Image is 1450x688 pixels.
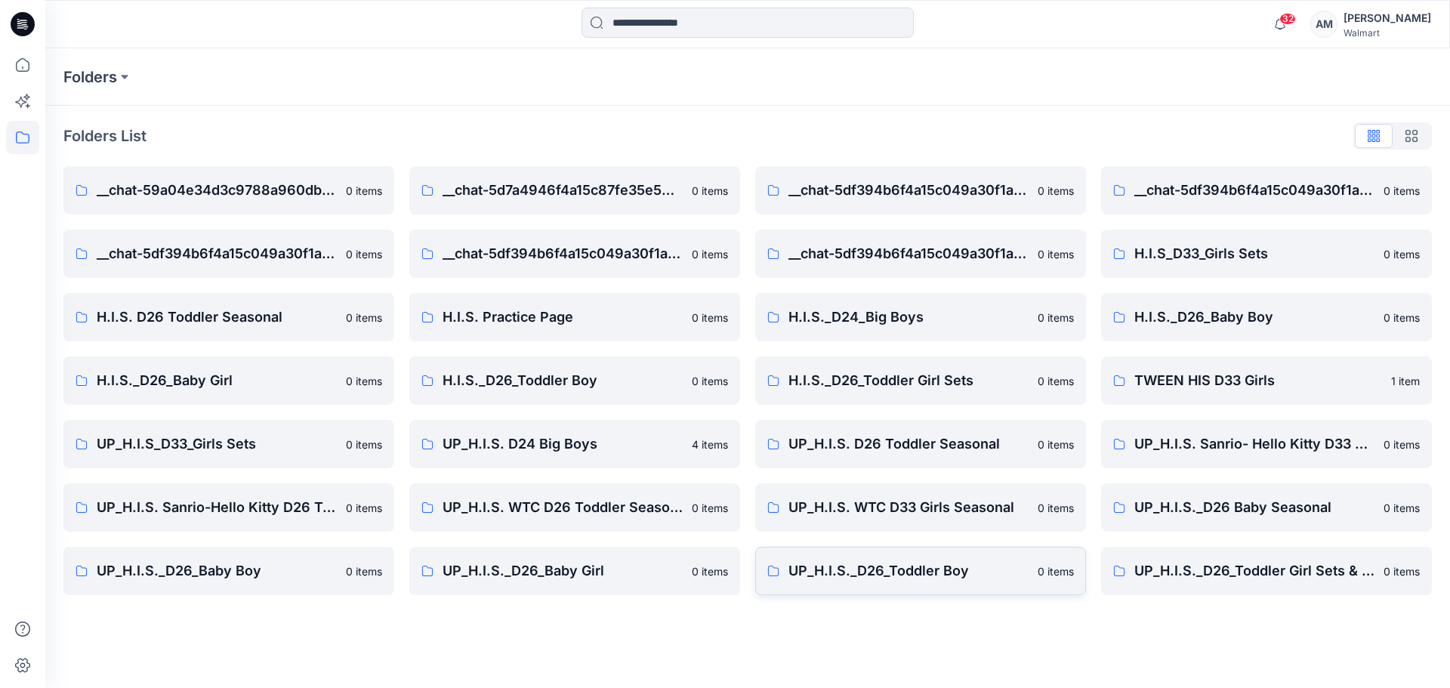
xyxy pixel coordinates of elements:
[1134,433,1374,455] p: UP_H.I.S. Sanrio- Hello Kitty D33 Girls
[409,420,740,468] a: UP_H.I.S. D24 Big Boys4 items
[1310,11,1337,38] div: AM
[1134,370,1382,391] p: TWEEN HIS D33 Girls
[1101,166,1432,214] a: __chat-5df394b6f4a15c049a30f1a9-5ea885e0f4a15c17be65c6c40 items
[755,356,1086,405] a: H.I.S._D26_Toddler Girl Sets0 items
[346,246,382,262] p: 0 items
[692,437,728,452] p: 4 items
[63,356,394,405] a: H.I.S._D26_Baby Girl0 items
[346,183,382,199] p: 0 items
[409,483,740,532] a: UP_H.I.S. WTC D26 Toddler Seasonal0 items
[692,500,728,516] p: 0 items
[1384,437,1420,452] p: 0 items
[63,293,394,341] a: H.I.S. D26 Toddler Seasonal0 items
[692,246,728,262] p: 0 items
[1101,293,1432,341] a: H.I.S._D26_Baby Boy0 items
[63,230,394,278] a: __chat-5df394b6f4a15c049a30f1a9-5ea88608f4a15c17c164db4e0 items
[97,497,337,518] p: UP_H.I.S. Sanrio-Hello Kitty D26 Toddler Girls
[63,66,117,88] a: Folders
[63,125,147,147] p: Folders List
[788,243,1029,264] p: __chat-5df394b6f4a15c049a30f1a9-5fe20283f4a15cd81e691154
[63,547,394,595] a: UP_H.I.S._D26_Baby Boy0 items
[1101,356,1432,405] a: TWEEN HIS D33 Girls1 item
[1101,420,1432,468] a: UP_H.I.S. Sanrio- Hello Kitty D33 Girls0 items
[346,563,382,579] p: 0 items
[63,420,394,468] a: UP_H.I.S_D33_Girls Sets0 items
[692,183,728,199] p: 0 items
[1134,243,1374,264] p: H.I.S_D33_Girls Sets
[1038,373,1074,389] p: 0 items
[409,166,740,214] a: __chat-5d7a4946f4a15c87fe35e50d-5df394b6f4a15c049a30f1a90 items
[1038,183,1074,199] p: 0 items
[1038,437,1074,452] p: 0 items
[788,433,1029,455] p: UP_H.I.S. D26 Toddler Seasonal
[97,243,337,264] p: __chat-5df394b6f4a15c049a30f1a9-5ea88608f4a15c17c164db4e
[97,560,337,582] p: UP_H.I.S._D26_Baby Boy
[1134,180,1374,201] p: __chat-5df394b6f4a15c049a30f1a9-5ea885e0f4a15c17be65c6c4
[1344,27,1431,39] div: Walmart
[409,356,740,405] a: H.I.S._D26_Toddler Boy0 items
[1384,310,1420,325] p: 0 items
[443,433,683,455] p: UP_H.I.S. D24 Big Boys
[63,166,394,214] a: __chat-59a04e34d3c9788a960db54d-5df394b6f4a15c049a30f1a90 items
[692,373,728,389] p: 0 items
[443,370,683,391] p: H.I.S._D26_Toddler Boy
[409,293,740,341] a: H.I.S. Practice Page0 items
[1038,246,1074,262] p: 0 items
[1101,483,1432,532] a: UP_H.I.S._D26 Baby Seasonal0 items
[1134,497,1374,518] p: UP_H.I.S._D26 Baby Seasonal
[755,547,1086,595] a: UP_H.I.S._D26_Toddler Boy0 items
[755,293,1086,341] a: H.I.S._D24_Big Boys0 items
[1344,9,1431,27] div: [PERSON_NAME]
[346,310,382,325] p: 0 items
[692,310,728,325] p: 0 items
[1134,307,1374,328] p: H.I.S._D26_Baby Boy
[63,483,394,532] a: UP_H.I.S. Sanrio-Hello Kitty D26 Toddler Girls0 items
[97,307,337,328] p: H.I.S. D26 Toddler Seasonal
[443,180,683,201] p: __chat-5d7a4946f4a15c87fe35e50d-5df394b6f4a15c049a30f1a9
[443,307,683,328] p: H.I.S. Practice Page
[443,497,683,518] p: UP_H.I.S. WTC D26 Toddler Seasonal
[1391,373,1420,389] p: 1 item
[97,370,337,391] p: H.I.S._D26_Baby Girl
[346,437,382,452] p: 0 items
[755,420,1086,468] a: UP_H.I.S. D26 Toddler Seasonal0 items
[788,370,1029,391] p: H.I.S._D26_Toddler Girl Sets
[755,166,1086,214] a: __chat-5df394b6f4a15c049a30f1a9-5ea88596f4a15c17be65c6b80 items
[1038,563,1074,579] p: 0 items
[788,497,1029,518] p: UP_H.I.S. WTC D33 Girls Seasonal
[346,500,382,516] p: 0 items
[1038,310,1074,325] p: 0 items
[755,483,1086,532] a: UP_H.I.S. WTC D33 Girls Seasonal0 items
[97,180,337,201] p: __chat-59a04e34d3c9788a960db54d-5df394b6f4a15c049a30f1a9
[1038,500,1074,516] p: 0 items
[1384,500,1420,516] p: 0 items
[443,243,683,264] p: __chat-5df394b6f4a15c049a30f1a9-5fc80c83f4a15c77ea02bd14
[1384,183,1420,199] p: 0 items
[692,563,728,579] p: 0 items
[1101,547,1432,595] a: UP_H.I.S._D26_Toddler Girl Sets & Dresses0 items
[1384,563,1420,579] p: 0 items
[1279,13,1296,25] span: 32
[788,180,1029,201] p: __chat-5df394b6f4a15c049a30f1a9-5ea88596f4a15c17be65c6b8
[409,230,740,278] a: __chat-5df394b6f4a15c049a30f1a9-5fc80c83f4a15c77ea02bd140 items
[409,547,740,595] a: UP_H.I.S._D26_Baby Girl0 items
[1384,246,1420,262] p: 0 items
[788,560,1029,582] p: UP_H.I.S._D26_Toddler Boy
[1134,560,1374,582] p: UP_H.I.S._D26_Toddler Girl Sets & Dresses
[755,230,1086,278] a: __chat-5df394b6f4a15c049a30f1a9-5fe20283f4a15cd81e6911540 items
[788,307,1029,328] p: H.I.S._D24_Big Boys
[1101,230,1432,278] a: H.I.S_D33_Girls Sets0 items
[346,373,382,389] p: 0 items
[97,433,337,455] p: UP_H.I.S_D33_Girls Sets
[443,560,683,582] p: UP_H.I.S._D26_Baby Girl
